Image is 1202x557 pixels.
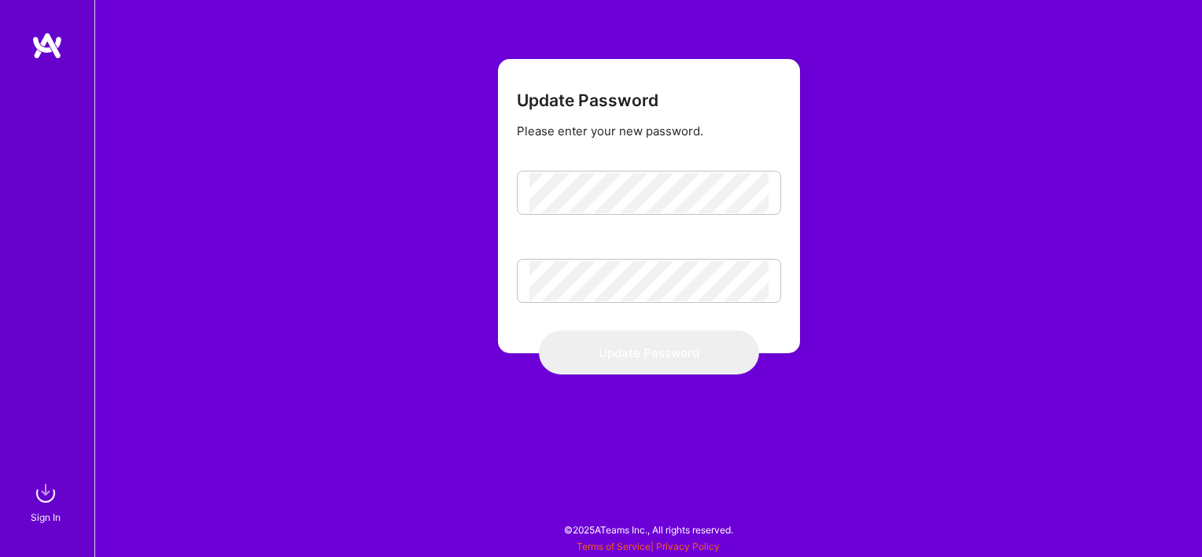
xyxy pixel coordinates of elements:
[94,510,1202,549] div: © 2025 ATeams Inc., All rights reserved.
[31,509,61,526] div: Sign In
[577,540,720,552] span: |
[30,478,61,509] img: sign in
[33,478,61,526] a: sign inSign In
[656,540,720,552] a: Privacy Policy
[539,330,759,374] button: Update Password
[517,90,658,110] h3: Update Password
[517,123,703,139] div: Please enter your new password.
[31,31,63,60] img: logo
[577,540,651,552] a: Terms of Service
